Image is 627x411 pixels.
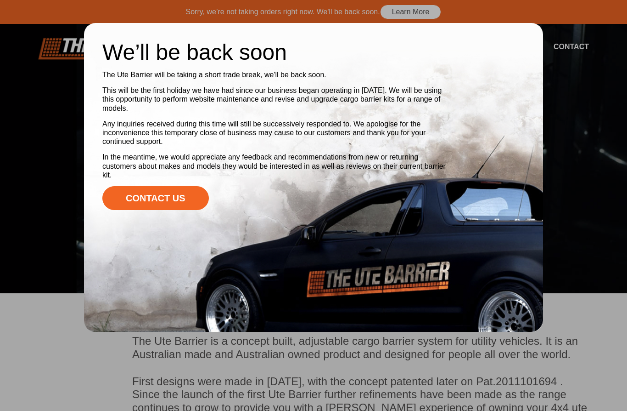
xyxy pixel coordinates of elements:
[102,120,451,146] p: Any inquiries received during this time will still be successively responded to. We apologise for...
[102,186,209,210] a: Contact Us
[102,70,451,79] p: The Ute Barrier will be taking a short trade break, we'll be back soon.
[102,153,451,179] p: In the meantime, we would appreciate any feedback and recommendations from new or returning custo...
[102,86,451,113] p: This will be the first holiday we have had since our business began operating in [DATE]. We will ...
[102,41,451,63] h2: We’ll be back soon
